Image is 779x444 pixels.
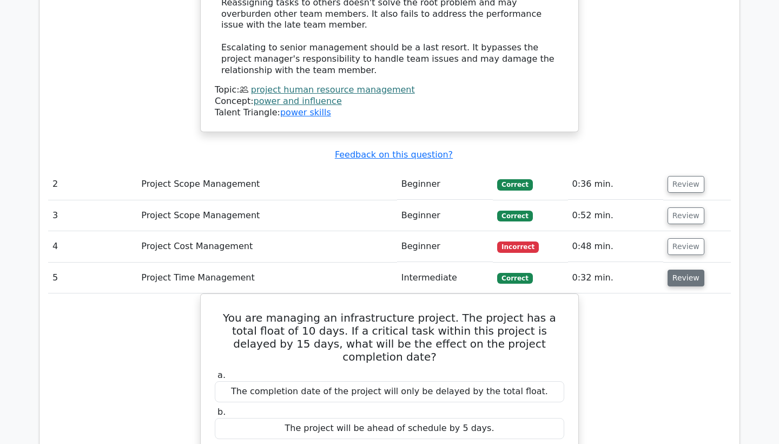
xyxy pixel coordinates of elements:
[215,381,564,402] div: The completion date of the project will only be delayed by the total float.
[137,231,397,262] td: Project Cost Management
[215,96,564,107] div: Concept:
[497,241,539,252] span: Incorrect
[397,169,493,200] td: Beginner
[668,176,704,193] button: Review
[668,238,704,255] button: Review
[568,231,663,262] td: 0:48 min.
[397,263,493,293] td: Intermediate
[217,407,226,417] span: b.
[137,263,397,293] td: Project Time Management
[217,370,226,380] span: a.
[251,84,415,95] a: project human resource management
[214,311,565,363] h5: You are managing an infrastructure project. The project has a total float of 10 days. If a critic...
[48,169,137,200] td: 2
[137,200,397,231] td: Project Scope Management
[48,200,137,231] td: 3
[397,200,493,231] td: Beginner
[215,84,564,96] div: Topic:
[568,200,663,231] td: 0:52 min.
[568,169,663,200] td: 0:36 min.
[48,263,137,293] td: 5
[497,211,532,221] span: Correct
[668,270,704,286] button: Review
[497,179,532,190] span: Correct
[335,149,453,160] a: Feedback on this question?
[568,263,663,293] td: 0:32 min.
[48,231,137,262] td: 4
[280,107,331,117] a: power skills
[397,231,493,262] td: Beginner
[668,207,704,224] button: Review
[215,84,564,118] div: Talent Triangle:
[137,169,397,200] td: Project Scope Management
[215,418,564,439] div: The project will be ahead of schedule by 5 days.
[254,96,342,106] a: power and influence
[497,273,532,284] span: Correct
